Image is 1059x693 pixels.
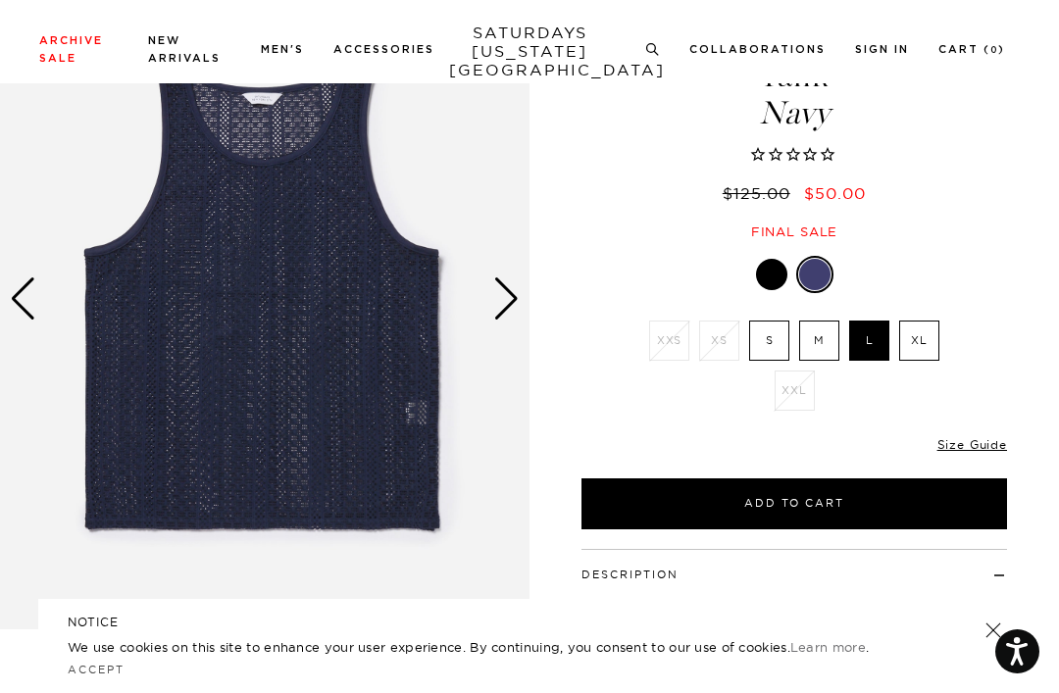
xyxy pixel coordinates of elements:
[68,637,922,657] p: We use cookies on this site to enhance your user experience. By continuing, you consent to our us...
[579,27,1010,129] h1: [PERSON_NAME] Lace Tank
[68,663,125,676] a: Accept
[723,183,798,203] del: $125.00
[749,321,789,361] label: S
[899,321,939,361] label: XL
[449,24,611,79] a: SATURDAYS[US_STATE][GEOGRAPHIC_DATA]
[804,183,866,203] span: $50.00
[790,639,866,655] a: Learn more
[689,44,826,55] a: Collaborations
[581,478,1007,529] button: Add to Cart
[990,46,998,55] small: 0
[799,321,839,361] label: M
[10,277,36,321] div: Previous slide
[938,44,1005,55] a: Cart (0)
[581,569,679,580] button: Description
[333,44,434,55] a: Accessories
[579,145,1010,166] span: Rated 0.0 out of 5 stars 0 reviews
[579,97,1010,129] span: Navy
[148,35,221,64] a: New Arrivals
[855,44,909,55] a: Sign In
[849,321,889,361] label: L
[937,437,1007,452] a: Size Guide
[39,35,103,64] a: Archive Sale
[68,614,991,631] h5: NOTICE
[493,277,520,321] div: Next slide
[261,44,304,55] a: Men's
[579,223,1010,240] div: Final sale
